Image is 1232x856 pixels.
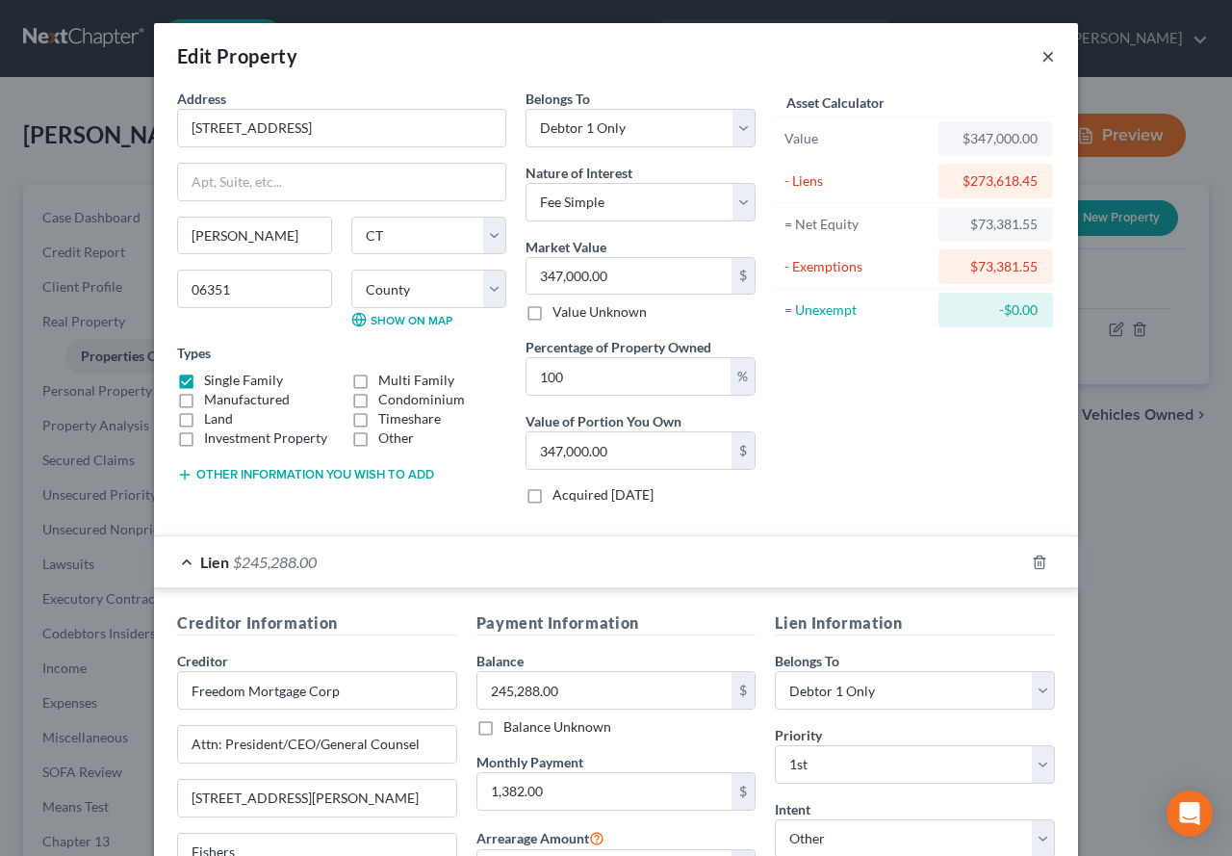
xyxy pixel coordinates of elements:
[476,611,757,636] h5: Payment Information
[731,672,755,709] div: $
[378,409,441,428] label: Timeshare
[477,672,732,709] input: 0.00
[954,215,1038,234] div: $73,381.55
[204,390,290,409] label: Manufactured
[954,171,1038,191] div: $273,618.45
[954,129,1038,148] div: $347,000.00
[775,653,839,669] span: Belongs To
[526,163,632,183] label: Nature of Interest
[204,371,283,390] label: Single Family
[476,826,604,849] label: Arrearage Amount
[731,773,755,810] div: $
[503,717,611,737] label: Balance Unknown
[526,91,590,107] span: Belongs To
[177,671,457,710] input: Search creditor by name...
[526,237,606,257] label: Market Value
[552,302,647,322] label: Value Unknown
[178,110,505,146] input: Enter address...
[954,257,1038,276] div: $73,381.55
[731,258,755,295] div: $
[786,92,885,113] label: Asset Calculator
[177,42,297,69] div: Edit Property
[784,171,930,191] div: - Liens
[731,358,755,395] div: %
[351,312,452,327] a: Show on Map
[177,653,228,669] span: Creditor
[526,337,711,357] label: Percentage of Property Owned
[378,371,454,390] label: Multi Family
[178,726,456,763] input: Enter address...
[233,553,317,571] span: $245,288.00
[177,91,226,107] span: Address
[378,390,465,409] label: Condominium
[526,432,731,469] input: 0.00
[526,258,731,295] input: 0.00
[204,428,327,448] label: Investment Property
[177,467,434,482] button: Other information you wish to add
[477,773,732,810] input: 0.00
[476,752,583,772] label: Monthly Payment
[178,218,331,254] input: Enter city...
[1167,791,1213,837] div: Open Intercom Messenger
[775,611,1055,636] h5: Lien Information
[178,164,505,200] input: Apt, Suite, etc...
[784,257,930,276] div: - Exemptions
[204,409,233,428] label: Land
[775,799,810,819] label: Intent
[476,651,524,671] label: Balance
[177,343,211,363] label: Types
[731,432,755,469] div: $
[378,428,414,448] label: Other
[1041,44,1055,67] button: ×
[784,300,930,320] div: = Unexempt
[954,300,1038,320] div: -$0.00
[200,553,229,571] span: Lien
[775,727,822,743] span: Priority
[784,129,930,148] div: Value
[526,411,681,431] label: Value of Portion You Own
[526,358,731,395] input: 0.00
[178,780,456,817] input: Apt, Suite, etc...
[177,611,457,636] h5: Creditor Information
[177,270,332,308] input: Enter zip...
[784,215,930,234] div: = Net Equity
[552,485,654,505] label: Acquired [DATE]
